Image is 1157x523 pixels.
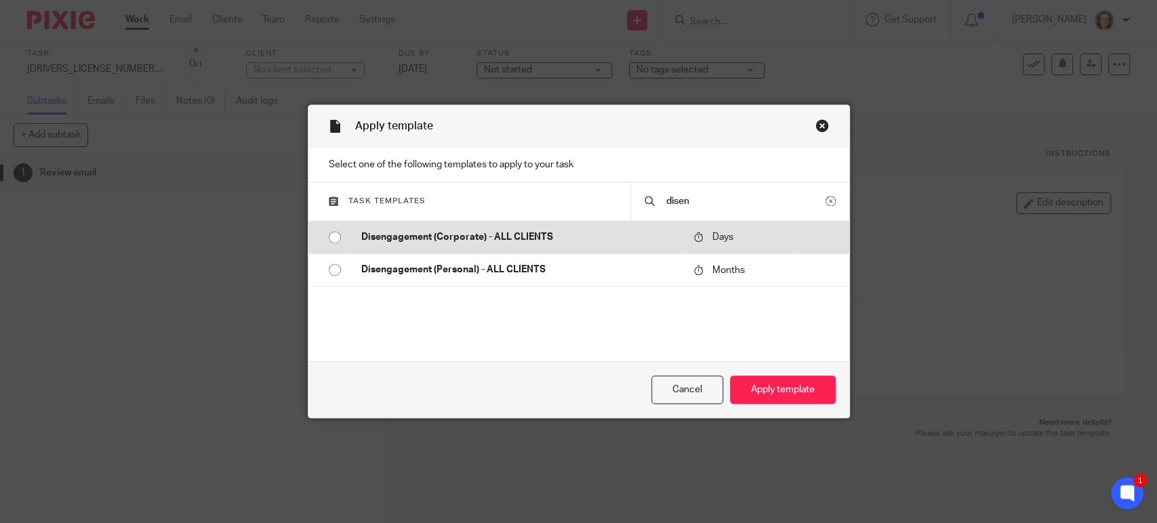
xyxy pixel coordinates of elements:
div: Close this dialog window [815,119,829,132]
span: Days [712,232,733,242]
div: 1 [1133,474,1147,487]
p: Disengagement (Personal) - ALL CLIENTS [361,263,681,276]
span: Months [712,265,745,274]
p: Disengagement (Corporate) - ALL CLIENTS [361,230,681,244]
p: Select one of the following templates to apply to your task [308,148,849,182]
input: Search... [665,194,826,209]
button: Apply template [730,375,836,404]
span: Task templates [348,197,426,205]
span: Apply template [355,121,433,131]
button: Cancel [651,375,723,404]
